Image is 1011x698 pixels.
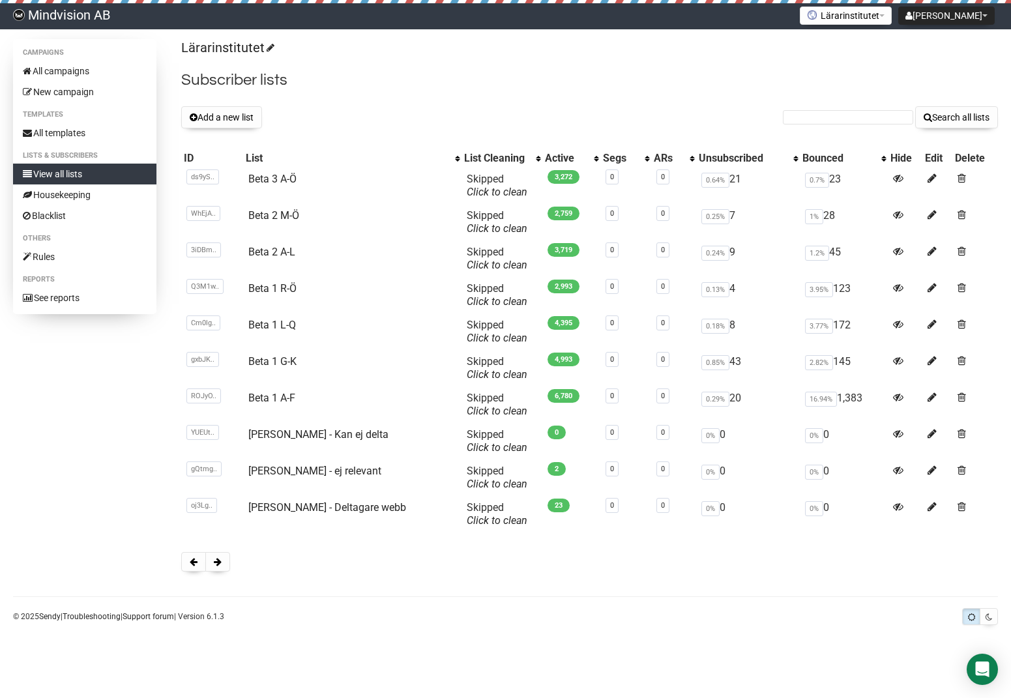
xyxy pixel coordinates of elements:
td: 0 [800,423,888,459]
a: [PERSON_NAME] - Kan ej delta [248,428,388,441]
th: Bounced: No sort applied, activate to apply an ascending sort [800,149,888,167]
a: 0 [610,209,614,218]
th: Active: No sort applied, activate to apply an ascending sort [542,149,601,167]
span: 1.2% [805,246,829,261]
a: Beta 1 G-K [248,355,297,368]
a: Click to clean [467,295,527,308]
span: 2,759 [548,207,579,220]
a: Blacklist [13,205,156,226]
a: 0 [610,428,614,437]
a: Beta 1 L-Q [248,319,296,331]
span: 0% [701,428,720,443]
span: 0.7% [805,173,829,188]
a: 0 [661,465,665,473]
div: Hide [890,152,920,165]
span: 3.95% [805,282,833,297]
div: Unsubscribed [699,152,787,165]
td: 9 [696,240,800,277]
p: © 2025 | | | Version 6.1.3 [13,609,224,624]
td: 123 [800,277,888,313]
th: ARs: No sort applied, activate to apply an ascending sort [651,149,696,167]
span: Skipped [467,209,527,235]
span: 0.85% [701,355,729,370]
a: Click to clean [467,259,527,271]
a: Housekeeping [13,184,156,205]
span: 0.24% [701,246,729,261]
span: 0% [805,465,823,480]
span: 3,272 [548,170,579,184]
a: Click to clean [467,405,527,417]
div: Open Intercom Messenger [967,654,998,685]
td: 4 [696,277,800,313]
a: Click to clean [467,222,527,235]
div: Delete [955,152,995,165]
li: Reports [13,272,156,287]
span: Cm0lg.. [186,315,220,330]
span: Skipped [467,465,527,490]
td: 7 [696,204,800,240]
span: 0% [701,501,720,516]
a: All templates [13,123,156,143]
span: gQtmg.. [186,461,222,476]
span: 0.18% [701,319,729,334]
span: 0.25% [701,209,729,224]
a: 0 [610,282,614,291]
span: Skipped [467,282,527,308]
span: 16.94% [805,392,837,407]
span: Skipped [467,173,527,198]
a: [PERSON_NAME] - Deltagare webb [248,501,406,514]
a: 0 [610,501,614,510]
th: Edit: No sort applied, sorting is disabled [922,149,952,167]
a: Beta 3 A-Ö [248,173,297,185]
img: 358cf83fc0a1f22260b99cc53525f852 [13,9,25,21]
a: 0 [661,282,665,291]
span: Skipped [467,428,527,454]
button: Search all lists [915,106,998,128]
a: 0 [610,319,614,327]
a: Beta 2 A-L [248,246,295,258]
a: 0 [610,465,614,473]
td: 8 [696,313,800,350]
span: 4,395 [548,316,579,330]
span: 2,993 [548,280,579,293]
div: ID [184,152,241,165]
a: Support forum [123,612,174,621]
h2: Subscriber lists [181,68,998,92]
a: 0 [661,209,665,218]
div: List [246,152,448,165]
span: 0% [805,501,823,516]
a: [PERSON_NAME] - ej relevant [248,465,381,477]
span: Skipped [467,246,527,271]
td: 28 [800,204,888,240]
span: 23 [548,499,570,512]
span: 6,780 [548,389,579,403]
td: 0 [800,496,888,532]
a: Beta 1 R-Ö [248,282,297,295]
span: ds9yS.. [186,169,219,184]
td: 0 [696,496,800,532]
div: ARs [654,152,683,165]
a: View all lists [13,164,156,184]
img: favicons [807,10,817,20]
span: ROJyO.. [186,388,221,403]
th: List Cleaning: No sort applied, activate to apply an ascending sort [462,149,542,167]
a: 0 [610,173,614,181]
span: 0 [548,426,566,439]
th: Unsubscribed: No sort applied, activate to apply an ascending sort [696,149,800,167]
a: 0 [661,319,665,327]
a: Sendy [39,612,61,621]
a: Click to clean [467,368,527,381]
span: oj3Lg.. [186,498,217,513]
div: Bounced [802,152,875,165]
a: 0 [661,355,665,364]
button: Add a new list [181,106,262,128]
td: 0 [696,423,800,459]
a: 0 [610,355,614,364]
span: 3iDBm.. [186,242,221,257]
th: ID: No sort applied, sorting is disabled [181,149,243,167]
div: Segs [603,152,638,165]
a: Click to clean [467,186,527,198]
th: Segs: No sort applied, activate to apply an ascending sort [600,149,651,167]
a: Troubleshooting [63,612,121,621]
td: 21 [696,167,800,204]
